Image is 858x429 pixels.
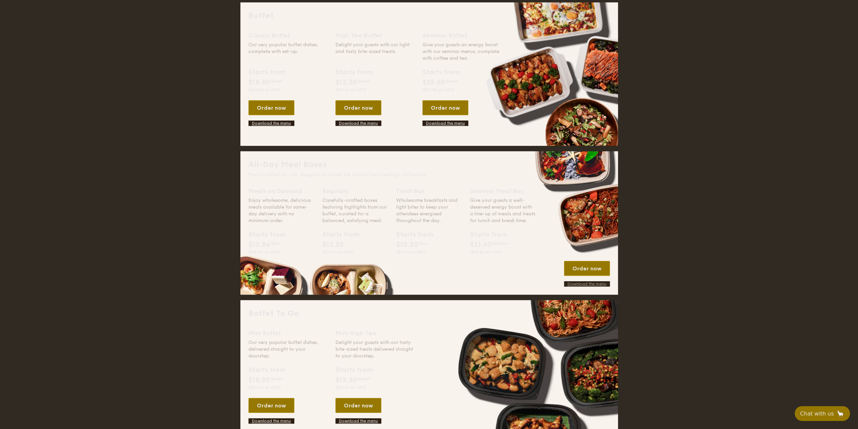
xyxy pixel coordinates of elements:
[248,186,314,196] div: Meals on Demand
[396,250,426,254] span: ($11.23 w/ GST)
[248,365,285,375] div: Starts from
[470,250,502,254] span: ($23.54 w/ GST)
[270,241,280,246] span: /box
[248,230,279,240] div: Starts from
[248,250,280,254] span: ($14.00 w/ GST)
[335,365,372,375] div: Starts from
[335,100,381,115] div: Order now
[422,67,459,77] div: Starts from
[422,78,445,86] span: $25.60
[396,186,462,196] div: Treat Box
[248,241,270,249] span: $12.84
[335,328,414,338] div: Mini High Tea
[422,31,501,40] div: Seminar Buffet
[248,171,610,178] div: Meals crafted for one, designed to power the world's best meetings and events.
[470,230,500,240] div: Starts from
[322,241,344,249] span: $12.30
[248,159,610,170] h2: All-Day Meal Boxes
[492,241,508,246] span: /bundle
[564,261,610,276] div: Order now
[248,197,314,224] div: Enjoy wholesome, delicious meals available for same-day delivery with no minimum order.
[270,376,283,381] span: /guest
[800,410,834,417] span: Chat with us
[335,78,357,86] span: $12.30
[248,376,270,384] span: $18.80
[322,230,353,240] div: Starts from
[248,67,285,77] div: Starts from
[248,398,294,413] div: Order now
[422,87,454,92] span: ($27.90 w/ GST)
[335,67,372,77] div: Starts from
[418,241,428,246] span: /box
[422,120,468,126] a: Download the menu
[248,78,270,86] span: $18.80
[836,410,845,418] span: 🦙
[396,230,426,240] div: Starts from
[248,328,327,338] div: Mini Buffet
[335,42,414,62] div: Delight your guests with our light and tasty bite-sized treats.
[335,376,357,384] span: $12.30
[470,197,536,224] div: Give your guests a well-deserved energy boost with a line-up of meals and treats for lunch and br...
[396,241,418,249] span: $10.30
[422,42,501,62] div: Give your guests an energy boost with our seminar menus, complete with coffee and tea.
[335,418,381,424] a: Download the menu
[422,100,468,115] div: Order now
[248,31,327,40] div: Classic Buffet
[470,241,492,249] span: $21.60
[335,398,381,413] div: Order now
[335,87,366,92] span: ($13.41 w/ GST)
[248,42,327,62] div: Our very popular buffet dishes, complete with set-up.
[357,79,370,83] span: /guest
[335,120,381,126] a: Download the menu
[795,406,850,421] button: Chat with us🦙
[564,281,610,287] a: Download the menu
[335,339,414,359] div: Delight your guests with our tasty bite-sized treats delivered straight to your doorstep.
[248,10,610,21] h2: Buffet
[248,100,294,115] div: Order now
[248,120,294,126] a: Download the menu
[396,197,462,224] div: Wholesome breakfasts and light bites to keep your attendees energised throughout the day.
[470,186,536,196] div: Seminar Meal Box
[270,79,283,83] span: /guest
[322,186,388,196] div: Regulars
[248,339,327,359] div: Our very popular buffet dishes, delivered straight to your doorstep.
[357,376,370,381] span: /guest
[445,79,458,83] span: /guest
[335,385,366,390] span: ($13.41 w/ GST)
[322,197,388,224] div: Carefully-crafted boxes featuring highlights from our buffet, curated for a balanced, satisfying ...
[248,385,281,390] span: ($20.49 w/ GST)
[248,308,610,319] h2: Buffet To Go
[335,31,414,40] div: High Tea Buffet
[248,87,281,92] span: ($20.49 w/ GST)
[248,418,294,424] a: Download the menu
[322,250,353,254] span: ($13.41 w/ GST)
